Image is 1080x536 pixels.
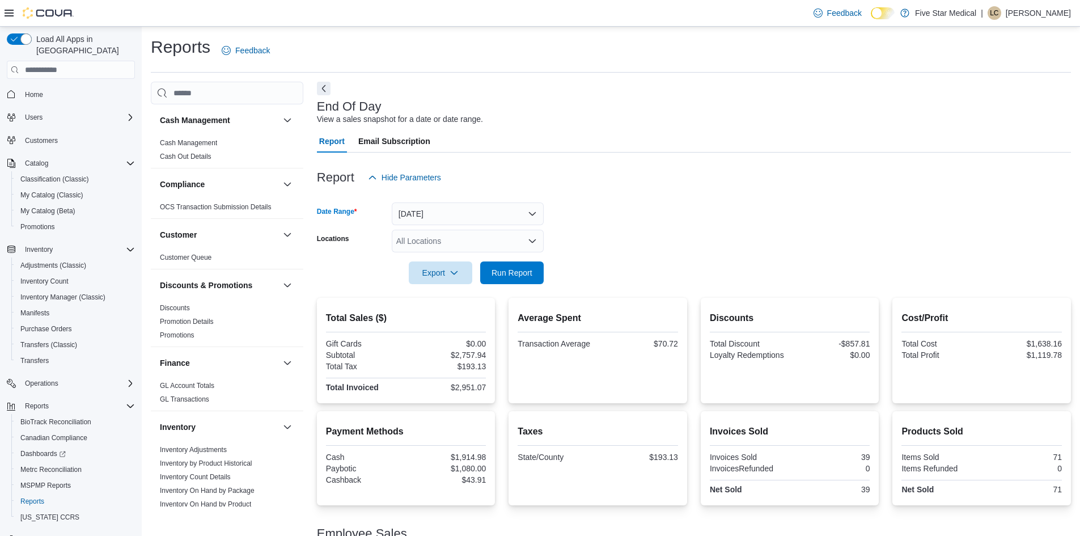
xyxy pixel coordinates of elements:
h3: End Of Day [317,100,382,113]
h3: Cash Management [160,115,230,126]
h2: Total Sales ($) [326,311,486,325]
button: Inventory Count [11,273,139,289]
span: Promotions [160,331,194,340]
img: Cova [23,7,74,19]
button: Inventory [20,243,57,256]
span: Adjustments (Classic) [20,261,86,270]
div: Total Profit [901,351,979,360]
span: BioTrack Reconciliation [16,415,135,429]
span: Inventory Count [16,275,135,288]
strong: Net Sold [901,485,934,494]
div: Total Discount [710,339,787,348]
div: Paybotic [326,464,404,473]
span: Export [416,261,465,284]
div: 39 [792,485,870,494]
label: Locations [317,234,349,243]
a: Discounts [160,304,190,312]
a: Metrc Reconciliation [16,463,86,476]
span: Discounts [160,303,190,313]
div: Compliance [151,200,303,218]
button: Users [2,109,139,125]
span: Customers [20,133,135,147]
span: Transfers (Classic) [16,338,135,352]
h3: Inventory [160,421,196,433]
div: $0.00 [792,351,870,360]
a: Adjustments (Classic) [16,259,91,272]
h2: Discounts [710,311,870,325]
button: Catalog [20,157,53,170]
a: Promotions [16,220,60,234]
button: Classification (Classic) [11,171,139,187]
a: Inventory Count Details [160,473,231,481]
span: Transfers [16,354,135,368]
p: | [981,6,983,20]
button: Inventory [281,420,294,434]
h2: Invoices Sold [710,425,870,438]
span: Inventory Count [20,277,69,286]
a: Inventory On Hand by Package [160,487,255,495]
h2: Cost/Profit [901,311,1062,325]
div: Total Cost [901,339,979,348]
h2: Taxes [518,425,678,438]
button: Run Report [480,261,544,284]
button: Open list of options [528,237,537,246]
span: LC [990,6,998,20]
button: Adjustments (Classic) [11,258,139,273]
button: Customers [2,132,139,149]
a: Customers [20,134,62,147]
button: Operations [20,377,63,390]
div: $0.00 [408,339,486,348]
button: Discounts & Promotions [281,278,294,292]
button: Metrc Reconciliation [11,462,139,478]
span: Inventory Count Details [160,472,231,482]
button: Inventory [160,421,278,433]
a: Inventory by Product Historical [160,459,252,467]
span: Inventory Manager (Classic) [16,290,135,304]
h2: Products Sold [901,425,1062,438]
button: Transfers (Classic) [11,337,139,353]
div: $2,951.07 [408,383,486,392]
h3: Report [317,171,354,184]
div: Lindsey Criswell [988,6,1001,20]
button: Discounts & Promotions [160,280,278,291]
span: Load All Apps in [GEOGRAPHIC_DATA] [32,33,135,56]
span: My Catalog (Classic) [16,188,135,202]
a: My Catalog (Classic) [16,188,88,202]
span: Inventory [25,245,53,254]
div: $1,119.78 [984,351,1062,360]
span: Inventory On Hand by Product [160,500,251,509]
div: Items Sold [901,453,979,462]
div: $193.13 [600,453,678,462]
span: Reports [16,495,135,508]
div: 39 [792,453,870,462]
span: Metrc Reconciliation [20,465,82,474]
span: Cash Management [160,138,217,147]
span: Classification (Classic) [20,175,89,184]
span: Customer Queue [160,253,211,262]
a: Classification (Classic) [16,172,94,186]
div: Items Refunded [901,464,979,473]
a: Transfers [16,354,53,368]
a: Dashboards [16,447,70,461]
span: Catalog [20,157,135,170]
span: Hide Parameters [382,172,441,183]
span: Operations [25,379,58,388]
button: Cash Management [281,113,294,127]
a: My Catalog (Beta) [16,204,80,218]
div: Total Tax [326,362,404,371]
input: Dark Mode [871,7,895,19]
span: Catalog [25,159,48,168]
a: GL Transactions [160,395,209,403]
span: Metrc Reconciliation [16,463,135,476]
span: Adjustments (Classic) [16,259,135,272]
button: My Catalog (Classic) [11,187,139,203]
button: Compliance [281,178,294,191]
button: BioTrack Reconciliation [11,414,139,430]
button: Export [409,261,472,284]
button: Reports [20,399,53,413]
span: My Catalog (Beta) [16,204,135,218]
div: $193.13 [408,362,486,371]
span: Inventory Manager (Classic) [20,293,105,302]
div: Subtotal [326,351,404,360]
div: $70.72 [600,339,678,348]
